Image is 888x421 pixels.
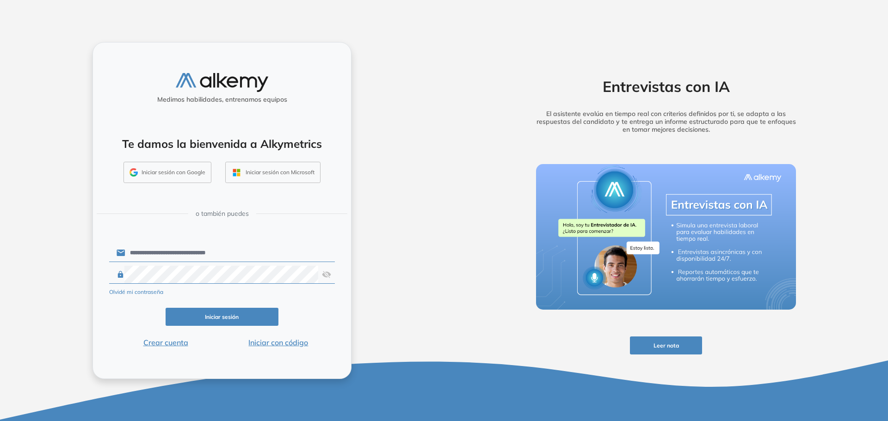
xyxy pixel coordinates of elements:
button: Iniciar sesión [166,308,278,326]
img: asd [322,266,331,283]
h4: Te damos la bienvenida a Alkymetrics [105,137,339,151]
button: Iniciar sesión con Google [123,162,211,183]
button: Olvidé mi contraseña [109,288,163,296]
button: Iniciar con código [222,337,335,348]
img: logo-alkemy [176,73,268,92]
h5: Medimos habilidades, entrenamos equipos [97,96,347,104]
div: Widget de chat [721,314,888,421]
h5: El asistente evalúa en tiempo real con criterios definidos por ti, se adapta a las respuestas del... [522,110,810,133]
img: GMAIL_ICON [129,168,138,177]
button: Leer nota [630,336,702,354]
h2: Entrevistas con IA [522,78,810,95]
iframe: Chat Widget [721,314,888,421]
button: Iniciar sesión con Microsoft [225,162,321,183]
button: Crear cuenta [109,337,222,348]
img: img-more-info [536,164,796,310]
img: OUTLOOK_ICON [231,167,242,178]
span: o también puedes [196,209,249,219]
